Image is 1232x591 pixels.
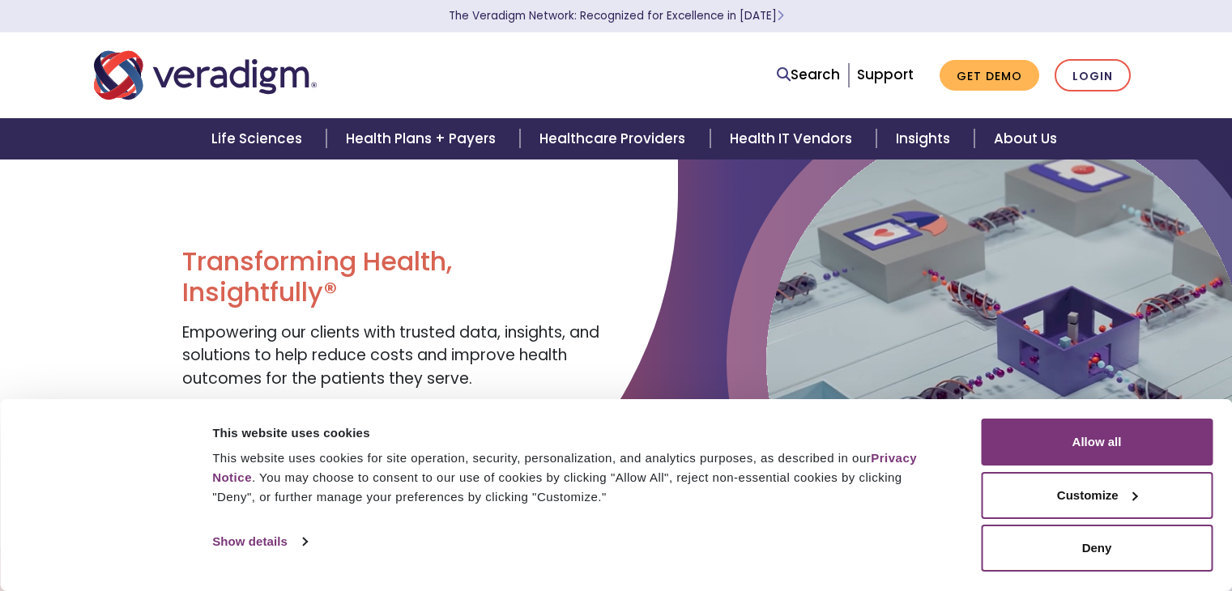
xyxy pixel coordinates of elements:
[940,60,1039,91] a: Get Demo
[981,472,1213,519] button: Customize
[981,419,1213,466] button: Allow all
[777,64,840,86] a: Search
[212,529,306,554] a: Show details
[710,118,876,159] a: Health IT Vendors
[212,423,944,443] div: This website uses cookies
[326,118,520,159] a: Health Plans + Payers
[857,65,914,84] a: Support
[876,118,974,159] a: Insights
[981,525,1213,572] button: Deny
[192,118,326,159] a: Life Sciences
[520,118,710,159] a: Healthcare Providers
[182,321,599,389] span: Empowering our clients with trusted data, insights, and solutions to help reduce costs and improv...
[974,118,1076,159] a: About Us
[449,8,784,23] a: The Veradigm Network: Recognized for Excellence in [DATE]Learn More
[1055,59,1131,92] a: Login
[94,49,317,102] img: Veradigm logo
[212,449,944,507] div: This website uses cookies for site operation, security, personalization, and analytics purposes, ...
[777,8,784,23] span: Learn More
[182,246,603,308] h1: Transforming Health, Insightfully®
